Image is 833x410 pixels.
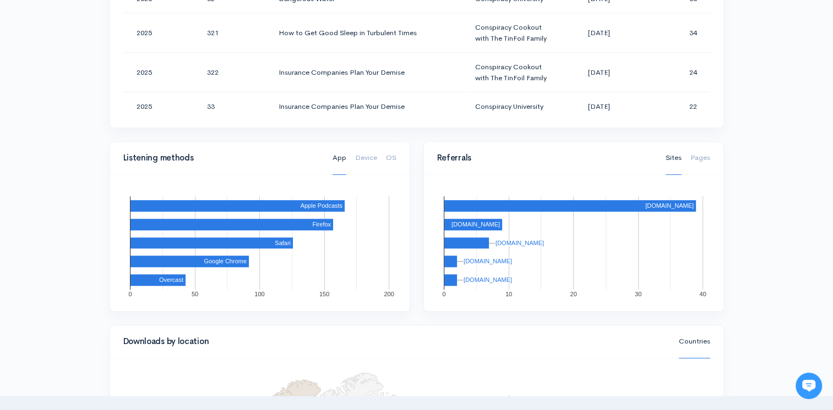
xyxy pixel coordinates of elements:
td: 2025 [123,92,198,121]
td: 22 [639,92,710,121]
td: [DATE] [560,92,639,121]
td: 322 [198,53,270,92]
text: 30 [634,290,641,297]
p: Find an answer quickly [15,189,205,202]
text: 200 [384,290,394,297]
span: New conversation [71,152,132,161]
iframe: gist-messenger-bubble-iframe [796,373,822,399]
a: OS [386,141,396,175]
td: Insurance Companies Plan Your Demise [270,92,466,121]
a: App [333,141,346,175]
td: [DATE] [560,53,639,92]
text: Firefox [312,221,331,228]
text: [DOMAIN_NAME] [464,258,512,264]
text: Apple Podcasts [300,202,342,209]
td: Conspiracy Cookout with The TinFoil Family [466,13,560,53]
td: Conspiracy University [466,92,560,121]
text: 20 [570,290,576,297]
text: [DOMAIN_NAME] [496,240,544,246]
text: 0 [442,290,445,297]
h4: Downloads by location [123,337,666,346]
text: 40 [699,290,706,297]
text: Safari [275,240,291,246]
h4: Listening methods [123,153,319,163]
h2: Just let us know if you need anything and we'll be happy to help! 🙂 [17,73,204,126]
td: 321 [198,13,270,53]
text: Overcast [159,276,183,283]
td: 2025 [123,53,198,92]
input: Search articles [32,207,197,229]
text: 50 [191,290,198,297]
text: 100 [254,290,264,297]
td: [DATE] [560,13,639,53]
text: [DOMAIN_NAME] [451,221,499,228]
button: New conversation [17,146,203,168]
td: Conspiracy Cookout with The TinFoil Family [466,53,560,92]
a: Device [355,141,377,175]
svg: A chart. [123,188,396,298]
a: Sites [666,141,682,175]
text: 150 [319,290,329,297]
h4: Referrals [437,153,652,163]
td: 24 [639,53,710,92]
svg: A chart. [437,188,710,298]
td: 2025 [123,13,198,53]
td: How to Get Good Sleep in Turbulent Times [270,13,466,53]
text: [DOMAIN_NAME] [464,276,512,283]
text: Google Chrome [204,258,247,264]
a: Pages [690,141,710,175]
text: 10 [505,290,511,297]
text: [DOMAIN_NAME] [645,202,693,209]
text: 0 [128,290,132,297]
a: Countries [679,325,710,358]
td: 33 [198,92,270,121]
td: Insurance Companies Plan Your Demise [270,53,466,92]
h1: Hi 👋 [17,53,204,71]
td: 34 [639,13,710,53]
